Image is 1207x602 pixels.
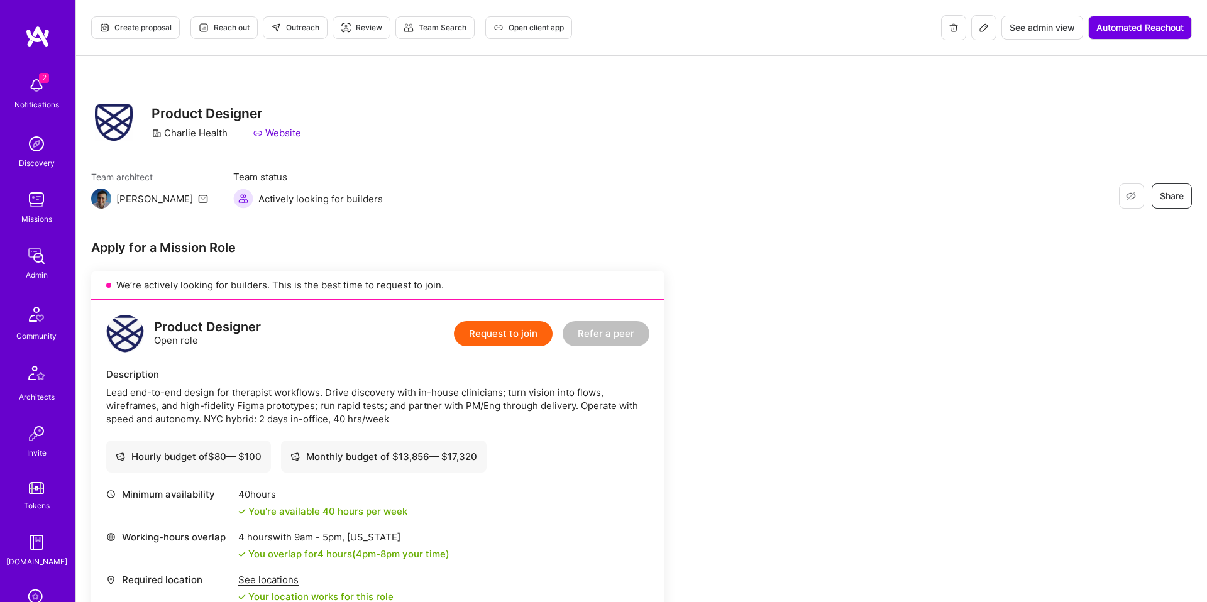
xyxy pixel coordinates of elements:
span: 9am - 5pm , [292,531,347,543]
div: You're available 40 hours per week [238,505,407,518]
div: Required location [106,573,232,586]
div: Community [16,329,57,342]
span: Reach out [199,22,250,33]
i: icon Check [238,593,246,601]
div: Description [106,368,649,381]
img: discovery [24,131,49,156]
div: Discovery [19,156,55,170]
button: Refer a peer [563,321,649,346]
span: Share [1160,190,1184,202]
button: Request to join [454,321,553,346]
div: Admin [26,268,48,282]
h3: Product Designer [152,106,301,121]
i: icon Check [238,550,246,558]
div: We’re actively looking for builders. This is the best time to request to join. [91,271,664,300]
i: icon Proposal [99,23,109,33]
img: teamwork [24,187,49,212]
span: Team status [233,170,383,183]
i: icon Mail [198,194,208,204]
div: 40 hours [238,488,407,501]
div: Open role [154,320,261,347]
div: Architects [19,390,55,403]
div: Tokens [24,499,50,512]
img: Team Architect [91,189,111,209]
span: Open client app [493,22,564,33]
span: Team Search [404,22,466,33]
span: Automated Reachout [1096,21,1184,34]
i: icon World [106,532,116,542]
i: icon Check [238,508,246,515]
span: 4pm - 8pm [356,548,400,560]
a: Website [253,126,301,140]
i: icon EyeClosed [1126,191,1136,201]
span: Actively looking for builders [258,192,383,205]
img: tokens [29,482,44,494]
div: Hourly budget of $ 80 — $ 100 [116,450,262,463]
i: icon Targeter [341,23,351,33]
img: Actively looking for builders [233,189,253,209]
div: Charlie Health [152,126,228,140]
div: Working-hours overlap [106,530,232,544]
div: Product Designer [154,320,261,334]
div: Invite [27,446,47,459]
span: See admin view [1010,21,1075,34]
i: icon Cash [116,452,125,461]
span: Team architect [91,170,208,183]
img: logo [25,25,50,48]
span: Outreach [271,22,319,33]
div: [DOMAIN_NAME] [6,555,67,568]
div: You overlap for 4 hours ( your time) [248,547,449,561]
i: icon Location [106,575,116,584]
span: Review [341,22,382,33]
i: icon CompanyGray [152,128,162,138]
img: logo [106,315,144,353]
div: Lead end-to-end design for therapist workflows. Drive discovery with in-house clinicians; turn vi... [106,386,649,425]
div: Minimum availability [106,488,232,501]
div: Notifications [14,98,59,111]
div: Monthly budget of $ 13,856 — $ 17,320 [290,450,477,463]
img: Company Logo [95,104,133,141]
div: Missions [21,212,52,226]
i: icon Clock [106,490,116,499]
img: Invite [24,421,49,446]
div: 4 hours with [US_STATE] [238,530,449,544]
img: Community [21,299,52,329]
span: Create proposal [99,22,172,33]
div: [PERSON_NAME] [116,192,193,205]
i: icon Cash [290,452,300,461]
img: admin teamwork [24,243,49,268]
div: Apply for a Mission Role [91,239,664,256]
img: bell [24,73,49,98]
img: guide book [24,530,49,555]
img: Architects [21,360,52,390]
span: 2 [39,73,49,83]
div: See locations [238,573,394,586]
